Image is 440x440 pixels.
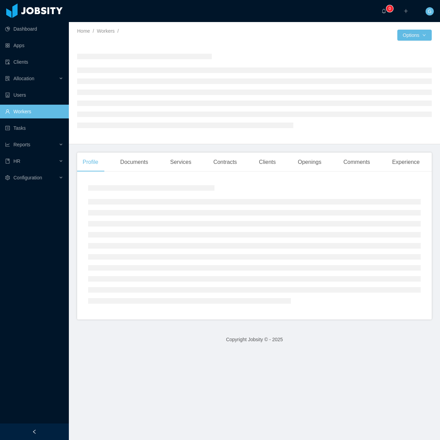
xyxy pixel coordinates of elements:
[117,28,119,34] span: /
[386,5,393,12] sup: 0
[404,9,408,13] i: icon: plus
[5,22,63,36] a: icon: pie-chartDashboard
[97,28,115,34] a: Workers
[338,153,376,172] div: Comments
[381,9,386,13] i: icon: bell
[13,76,34,81] span: Allocation
[115,153,154,172] div: Documents
[13,175,42,180] span: Configuration
[5,39,63,52] a: icon: appstoreApps
[292,153,327,172] div: Openings
[5,142,10,147] i: icon: line-chart
[77,28,90,34] a: Home
[5,121,63,135] a: icon: profileTasks
[208,153,242,172] div: Contracts
[5,76,10,81] i: icon: solution
[13,158,20,164] span: HR
[253,153,281,172] div: Clients
[69,328,440,352] footer: Copyright Jobsity © - 2025
[77,153,104,172] div: Profile
[165,153,197,172] div: Services
[5,175,10,180] i: icon: setting
[5,55,63,69] a: icon: auditClients
[397,30,432,41] button: Optionsicon: down
[13,142,30,147] span: Reports
[5,159,10,164] i: icon: book
[387,153,425,172] div: Experience
[93,28,94,34] span: /
[5,88,63,102] a: icon: robotUsers
[5,105,63,118] a: icon: userWorkers
[428,7,432,15] span: G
